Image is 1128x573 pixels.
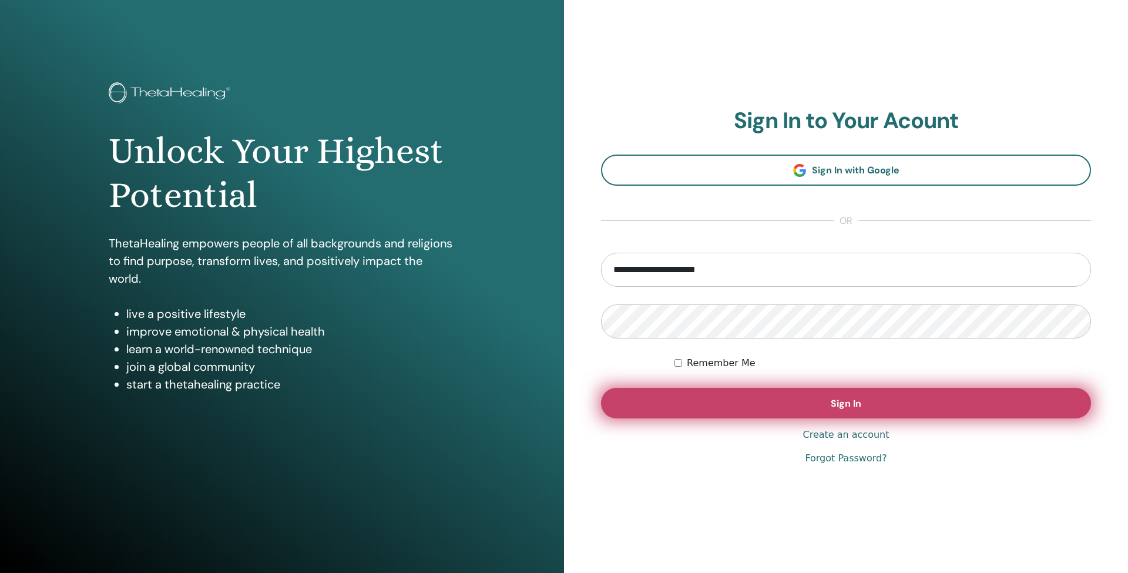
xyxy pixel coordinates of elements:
[601,388,1091,418] button: Sign In
[674,356,1091,370] div: Keep me authenticated indefinitely or until I manually logout
[126,358,455,376] li: join a global community
[126,323,455,340] li: improve emotional & physical health
[805,451,887,465] a: Forgot Password?
[812,164,899,176] span: Sign In with Google
[687,356,756,370] label: Remember Me
[126,305,455,323] li: live a positive lifestyle
[803,428,889,442] a: Create an account
[601,155,1091,186] a: Sign In with Google
[126,376,455,393] li: start a thetahealing practice
[601,108,1091,135] h2: Sign In to Your Acount
[834,214,858,228] span: or
[126,340,455,358] li: learn a world-renowned technique
[109,129,455,217] h1: Unlock Your Highest Potential
[831,397,861,410] span: Sign In
[109,234,455,287] p: ThetaHealing empowers people of all backgrounds and religions to find purpose, transform lives, a...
